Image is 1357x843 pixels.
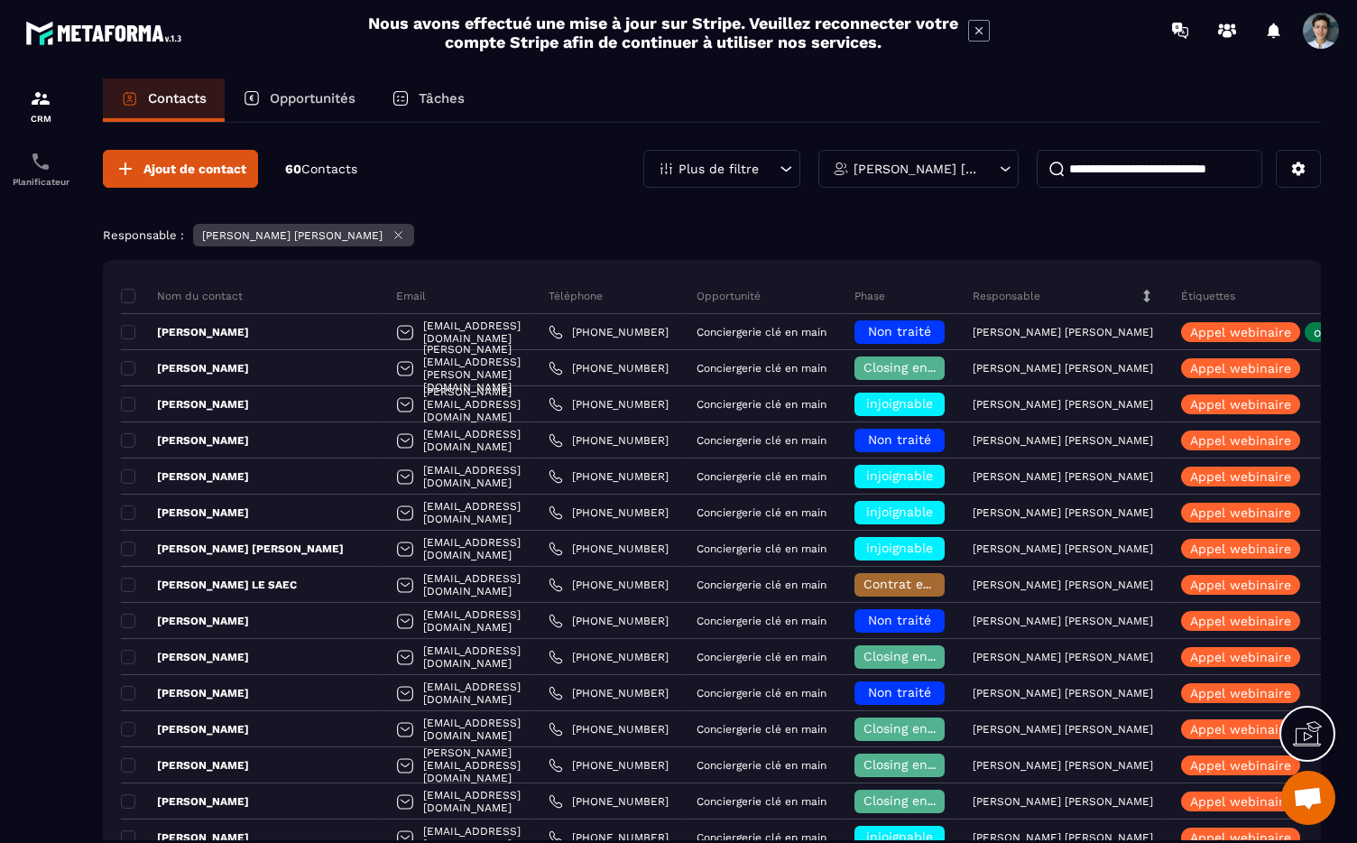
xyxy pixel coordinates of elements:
p: [PERSON_NAME] [PERSON_NAME] [854,162,979,175]
p: [PERSON_NAME] [PERSON_NAME] [973,579,1153,591]
p: Appel webinaire [1190,579,1291,591]
a: [PHONE_NUMBER] [549,505,669,520]
a: [PHONE_NUMBER] [549,542,669,556]
p: Conciergerie clé en main [697,687,826,699]
span: injoignable [866,541,933,555]
p: Appel webinaire [1190,759,1291,772]
p: [PERSON_NAME] [PERSON_NAME] [973,398,1153,411]
p: [PERSON_NAME] [121,505,249,520]
p: Appel webinaire [1190,795,1291,808]
p: [PERSON_NAME] [121,722,249,736]
a: formationformationCRM [5,74,77,137]
p: Nom du contact [121,289,243,303]
p: [PERSON_NAME] [PERSON_NAME] [973,326,1153,338]
p: Plus de filtre [678,162,759,175]
a: Opportunités [225,79,374,122]
p: [PERSON_NAME] [PERSON_NAME] [973,362,1153,375]
p: [PERSON_NAME] [121,758,249,773]
p: Appel webinaire [1190,362,1291,375]
p: Appel webinaire [1190,651,1291,663]
span: Closing en cours [863,793,966,808]
span: Closing en cours [863,649,966,663]
p: Conciergerie clé en main [697,434,826,447]
p: [PERSON_NAME] [PERSON_NAME] [973,434,1153,447]
p: Conciergerie clé en main [697,615,826,627]
button: Ajout de contact [103,150,258,188]
p: Contacts [148,90,207,107]
p: Conciergerie clé en main [697,759,826,772]
p: [PERSON_NAME] [121,397,249,412]
p: Appel webinaire [1190,326,1291,338]
div: Ouvrir le chat [1281,771,1335,825]
a: [PHONE_NUMBER] [549,361,669,375]
a: [PHONE_NUMBER] [549,469,669,484]
p: Conciergerie clé en main [697,795,826,808]
p: [PERSON_NAME] [PERSON_NAME] [121,542,344,556]
p: Conciergerie clé en main [697,398,826,411]
a: [PHONE_NUMBER] [549,433,669,448]
a: [PHONE_NUMBER] [549,794,669,809]
a: [PHONE_NUMBER] [549,397,669,412]
a: [PHONE_NUMBER] [549,686,669,700]
p: [PERSON_NAME] [121,325,249,339]
img: logo [25,16,188,50]
p: Conciergerie clé en main [697,542,826,555]
p: Planificateur [5,177,77,187]
p: [PERSON_NAME] [121,361,249,375]
p: [PERSON_NAME] [121,433,249,448]
a: [PHONE_NUMBER] [549,758,669,773]
p: [PERSON_NAME] [121,794,249,809]
p: Téléphone [549,289,603,303]
p: Appel webinaire [1190,470,1291,483]
a: [PHONE_NUMBER] [549,578,669,592]
span: Contrat envoyé [863,577,958,591]
span: Non traité [868,613,931,627]
p: Conciergerie clé en main [697,723,826,736]
p: Appel webinaire [1190,542,1291,555]
p: [PERSON_NAME] [PERSON_NAME] [202,229,383,242]
p: [PERSON_NAME] [PERSON_NAME] [973,542,1153,555]
p: [PERSON_NAME] [PERSON_NAME] [973,759,1153,772]
p: Conciergerie clé en main [697,362,826,375]
a: schedulerschedulerPlanificateur [5,137,77,200]
span: Closing en cours [863,721,966,736]
h2: Nous avons effectué une mise à jour sur Stripe. Veuillez reconnecter votre compte Stripe afin de ... [367,14,959,51]
p: Responsable [973,289,1040,303]
p: Appel webinaire [1190,398,1291,411]
p: Conciergerie clé en main [697,326,826,338]
p: Responsable : [103,228,184,242]
p: [PERSON_NAME] [PERSON_NAME] [973,687,1153,699]
span: Non traité [868,432,931,447]
span: Contacts [301,162,357,176]
p: [PERSON_NAME] [PERSON_NAME] [973,506,1153,519]
a: [PHONE_NUMBER] [549,325,669,339]
p: Conciergerie clé en main [697,470,826,483]
p: Appel webinaire [1190,506,1291,519]
a: [PHONE_NUMBER] [549,722,669,736]
p: CRM [5,114,77,124]
p: Appel webinaire [1190,687,1291,699]
span: Closing en cours [863,360,966,375]
img: formation [30,88,51,109]
p: Conciergerie clé en main [697,579,826,591]
span: Closing en cours [863,757,966,772]
p: Conciergerie clé en main [697,651,826,663]
p: [PERSON_NAME] [PERSON_NAME] [973,795,1153,808]
p: Tâches [419,90,465,107]
a: [PHONE_NUMBER] [549,614,669,628]
p: Conciergerie clé en main [697,506,826,519]
p: Email [396,289,426,303]
p: Appel webinaire [1190,615,1291,627]
p: [PERSON_NAME] [PERSON_NAME] [973,615,1153,627]
p: [PERSON_NAME] [PERSON_NAME] [973,723,1153,736]
p: [PERSON_NAME] [121,650,249,664]
p: Appel webinaire [1190,434,1291,447]
p: [PERSON_NAME] [PERSON_NAME] [973,470,1153,483]
span: Non traité [868,685,931,699]
span: injoignable [866,505,933,519]
p: Phase [854,289,885,303]
p: Opportunités [270,90,355,107]
span: Non traité [868,324,931,338]
span: injoignable [866,468,933,483]
p: [PERSON_NAME] LE SAEC [121,578,297,592]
